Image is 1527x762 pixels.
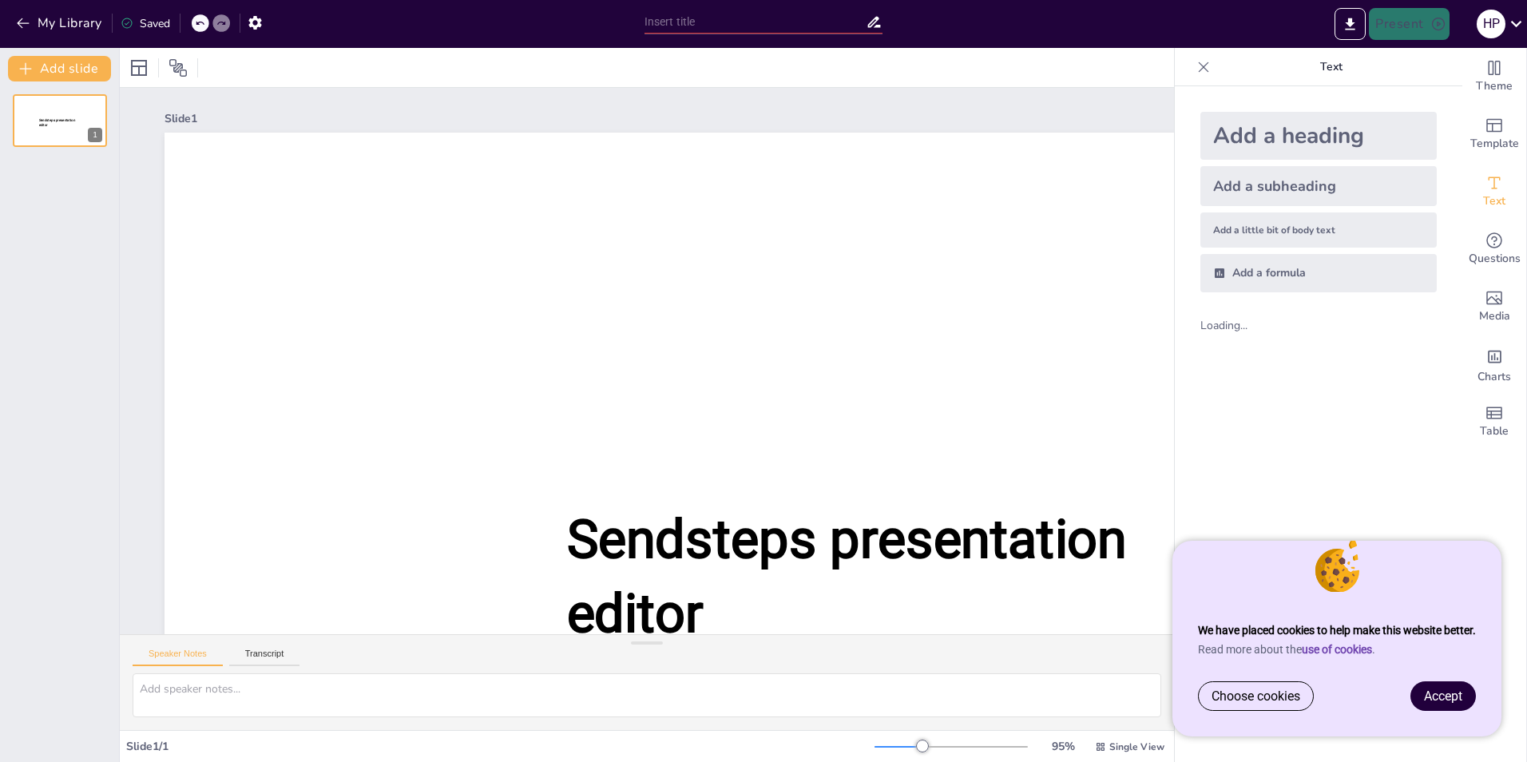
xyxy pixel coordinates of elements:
a: Accept [1411,682,1475,710]
div: Add a table [1462,393,1526,450]
input: Insert title [645,10,867,34]
button: My Library [12,10,109,36]
div: Add a formula [1200,254,1437,292]
div: Saved [121,16,170,31]
span: Media [1479,308,1510,325]
div: Add text boxes [1462,163,1526,220]
div: Layout [126,55,152,81]
span: Single View [1109,740,1164,753]
span: Template [1470,135,1519,153]
button: H P [1477,8,1505,40]
span: Charts [1477,368,1511,386]
button: Speaker Notes [133,649,223,666]
span: Choose cookies [1212,689,1300,704]
div: Add a heading [1200,112,1437,160]
span: Text [1483,192,1505,210]
div: Sendsteps presentation editor1 [13,94,107,147]
button: Export to PowerPoint [1335,8,1366,40]
p: Text [1216,48,1446,86]
div: Loading... [1200,318,1275,333]
div: Change the overall theme [1462,48,1526,105]
button: Add slide [8,56,111,81]
div: Get real-time input from your audience [1462,220,1526,278]
span: Table [1480,423,1509,440]
button: Transcript [229,649,300,666]
strong: We have placed cookies to help make this website better. [1198,624,1476,637]
button: Present [1369,8,1449,40]
span: Sendsteps presentation editor [567,508,1127,645]
div: Add charts and graphs [1462,335,1526,393]
span: Questions [1469,250,1521,268]
a: use of cookies [1302,643,1372,656]
a: Choose cookies [1199,682,1313,710]
div: 1 [88,128,102,142]
div: Slide 1 / 1 [126,739,875,754]
span: Theme [1476,77,1513,95]
div: Add ready made slides [1462,105,1526,163]
div: Slide 1 [165,111,1449,126]
div: Add images, graphics, shapes or video [1462,278,1526,335]
span: Accept [1424,689,1462,704]
div: Add a subheading [1200,166,1437,206]
span: Sendsteps presentation editor [39,118,75,127]
span: Position [169,58,188,77]
p: Read more about the . [1198,643,1476,656]
div: H P [1477,10,1505,38]
div: 95 % [1044,739,1082,754]
div: Add a little bit of body text [1200,212,1437,248]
